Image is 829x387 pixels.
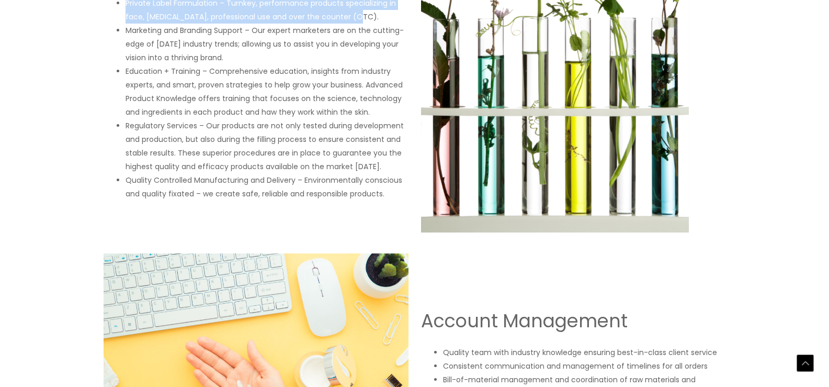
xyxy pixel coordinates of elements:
[126,119,408,173] li: Regulatory Services – Our products are not only tested during development and production, but als...
[443,359,726,373] li: Consistent communication and management of timelines for all orders
[421,309,726,333] h2: Account Management
[126,24,408,64] li: Marketing and Branding Support – Our expert marketers are on the cutting-edge of [DATE] industry ...
[126,64,408,119] li: Education + Training – Comprehensive education, insights from industry experts, and smart, proven...
[443,346,726,359] li: Quality team with industry knowledge ensuring best-in-class client service
[126,173,408,201] li: Quality Controlled Manufacturing and Delivery – Environmentally conscious and quality fixated – w...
